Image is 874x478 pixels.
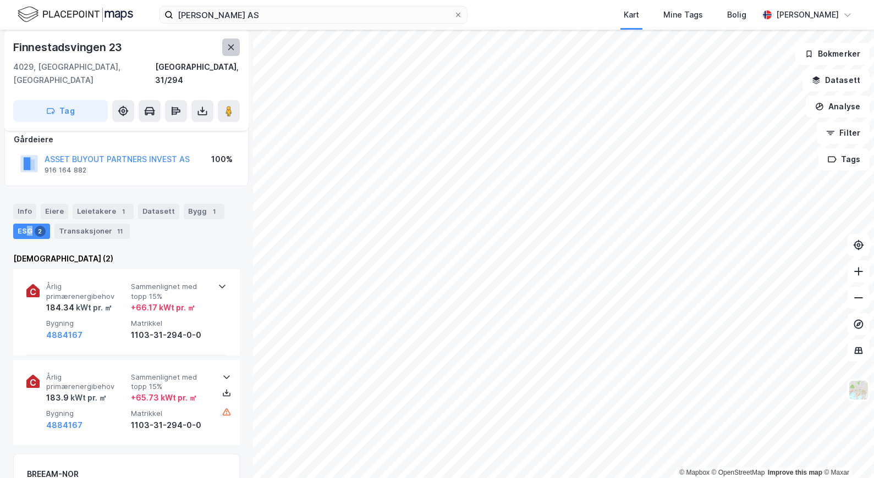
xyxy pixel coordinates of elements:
[806,96,870,118] button: Analyse
[118,206,129,217] div: 1
[13,204,36,219] div: Info
[46,409,127,418] span: Bygning
[211,153,233,166] div: 100%
[18,5,133,24] img: logo.f888ab2527a4732fd821a326f86c7f29.svg
[14,133,239,146] div: Gårdeiere
[46,282,127,301] span: Årlig primærenergibehov
[131,329,211,342] div: 1103-31-294-0-0
[45,166,86,175] div: 916 164 882
[131,419,211,432] div: 1103-31-294-0-0
[131,282,211,301] span: Sammenlignet med topp 15%
[13,100,108,122] button: Tag
[802,69,870,91] button: Datasett
[138,204,179,219] div: Datasett
[46,373,127,392] span: Årlig primærenergibehov
[173,7,454,23] input: Søk på adresse, matrikkel, gårdeiere, leietakere eller personer
[131,373,211,392] span: Sammenlignet med topp 15%
[679,469,710,476] a: Mapbox
[73,204,134,219] div: Leietakere
[817,122,870,144] button: Filter
[46,419,83,432] button: 4884167
[727,8,746,21] div: Bolig
[768,469,822,476] a: Improve this map
[818,148,870,170] button: Tags
[131,391,197,404] div: + 65.73 kWt pr. ㎡
[819,425,874,478] iframe: Chat Widget
[46,319,127,328] span: Bygning
[13,224,50,239] div: ESG
[795,43,870,65] button: Bokmerker
[209,206,220,217] div: 1
[131,319,211,328] span: Matrikkel
[74,301,112,314] div: kWt pr. ㎡
[712,469,765,476] a: OpenStreetMap
[184,204,224,219] div: Bygg
[46,301,112,314] div: 184.34
[155,60,240,87] div: [GEOGRAPHIC_DATA], 31/294
[624,8,639,21] div: Kart
[54,224,130,239] div: Transaksjoner
[46,329,83,342] button: 4884167
[776,8,839,21] div: [PERSON_NAME]
[41,204,68,219] div: Eiere
[35,226,46,237] div: 2
[131,301,195,314] div: + 66.17 kWt pr. ㎡
[69,391,107,404] div: kWt pr. ㎡
[46,391,107,404] div: 183.9
[131,409,211,418] span: Matrikkel
[13,38,124,56] div: Finnestadsvingen 23
[848,380,869,401] img: Z
[13,252,240,265] div: [DEMOGRAPHIC_DATA] (2)
[663,8,703,21] div: Mine Tags
[13,60,155,87] div: 4029, [GEOGRAPHIC_DATA], [GEOGRAPHIC_DATA]
[114,226,125,237] div: 11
